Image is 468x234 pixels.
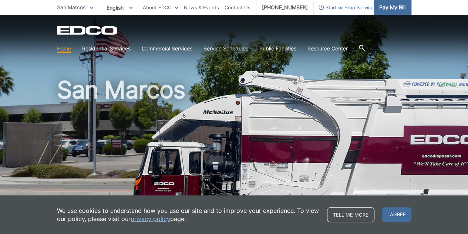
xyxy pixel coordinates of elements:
p: We use cookies to understand how you use our site and to improve your experience. To view our pol... [57,207,320,223]
a: Public Facilities [259,45,296,53]
span: English [101,1,138,14]
span: Pay My Bill [379,3,405,11]
a: Residential Services [82,45,131,53]
span: San Marcos [57,4,85,10]
a: About EDCO [143,3,178,11]
a: Tell me more [327,207,374,222]
a: Home [57,45,71,53]
a: Service Schedules [203,45,248,53]
a: Contact Us [225,3,250,11]
a: privacy policy [131,215,170,223]
a: EDCD logo. Return to the homepage. [57,26,118,35]
a: Commercial Services [142,45,192,53]
a: Resource Center [307,45,348,53]
span: I agree [382,207,411,222]
a: News & Events [184,3,219,11]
